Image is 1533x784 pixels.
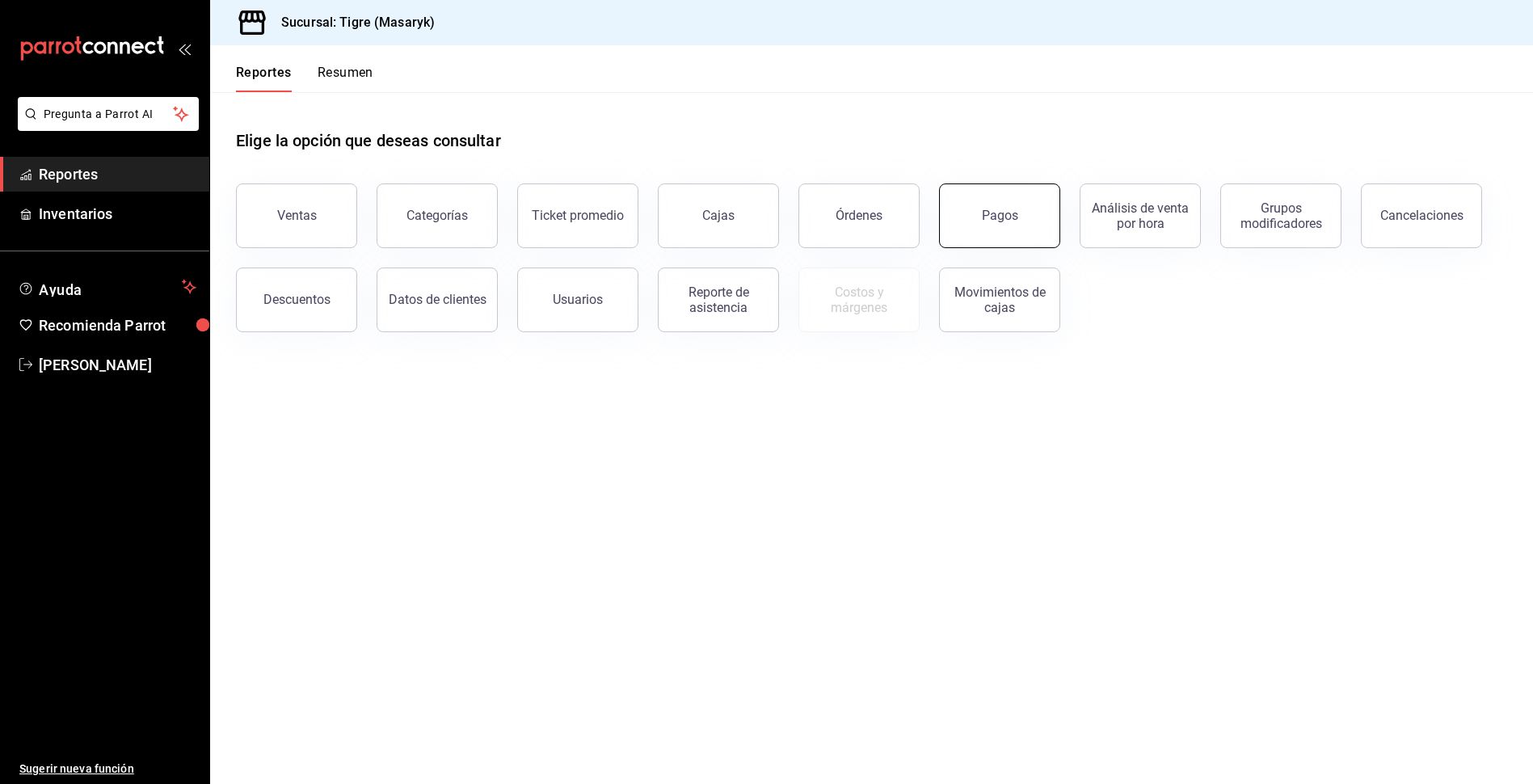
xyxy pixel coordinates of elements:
a: Pregunta a Parrot AI [11,117,199,134]
button: Usuarios [517,268,638,332]
div: Categorías [406,208,468,223]
button: Ventas [236,183,357,248]
span: Recomienda Parrot [39,314,196,336]
button: open_drawer_menu [178,42,191,55]
div: Reporte de asistencia [668,285,769,315]
button: Reportes [236,65,292,92]
button: Datos de clientes [377,268,498,332]
button: Ticket promedio [517,183,638,248]
span: Inventarios [39,203,196,225]
button: Pagos [939,183,1060,248]
span: Sugerir nueva función [19,761,196,778]
div: Órdenes [836,208,882,223]
button: Grupos modificadores [1220,183,1341,248]
div: Grupos modificadores [1231,200,1331,231]
div: Datos de clientes [389,292,486,307]
button: Movimientos de cajas [939,268,1060,332]
span: Pregunta a Parrot AI [44,106,174,123]
div: Análisis de venta por hora [1090,200,1190,231]
button: Descuentos [236,268,357,332]
button: Órdenes [798,183,920,248]
div: Descuentos [263,292,331,307]
button: Categorías [377,183,498,248]
span: Ayuda [39,277,175,297]
h1: Elige la opción que deseas consultar [236,129,501,153]
span: Reportes [39,163,196,185]
span: [PERSON_NAME] [39,354,196,376]
div: Cajas [702,206,735,226]
button: Pregunta a Parrot AI [18,97,199,131]
button: Cancelaciones [1361,183,1482,248]
button: Análisis de venta por hora [1080,183,1201,248]
a: Cajas [658,183,779,248]
div: Movimientos de cajas [950,285,1050,315]
div: Costos y márgenes [809,285,909,315]
button: Reporte de asistencia [658,268,779,332]
div: Cancelaciones [1380,208,1464,223]
div: navigation tabs [236,65,373,92]
div: Pagos [982,208,1018,223]
button: Contrata inventarios para ver este reporte [798,268,920,332]
button: Resumen [318,65,373,92]
h3: Sucursal: Tigre (Masaryk) [268,13,435,32]
div: Usuarios [553,292,603,307]
div: Ventas [277,208,317,223]
div: Ticket promedio [532,208,624,223]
